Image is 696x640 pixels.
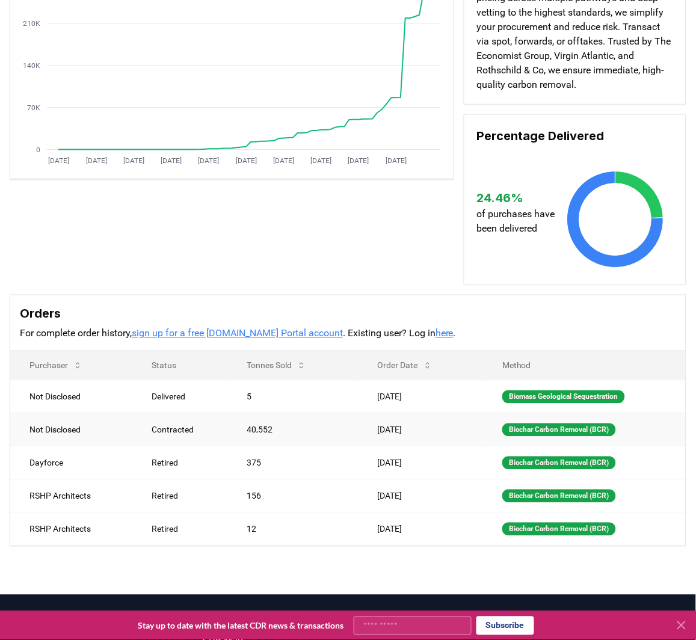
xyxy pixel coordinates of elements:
[10,380,132,413] td: Not Disclosed
[20,354,92,378] button: Purchaser
[386,156,407,165] tspan: [DATE]
[476,207,559,236] p: of purchases have been delivered
[359,512,483,546] td: [DATE]
[48,156,69,165] tspan: [DATE]
[132,328,343,339] a: sign up for a free [DOMAIN_NAME] Portal account
[348,156,369,165] tspan: [DATE]
[142,360,218,372] p: Status
[436,328,454,339] a: here
[152,490,218,502] div: Retired
[10,479,132,512] td: RSHP Architects
[502,523,616,536] div: Biochar Carbon Removal (BCR)
[502,423,616,437] div: Biochar Carbon Removal (BCR)
[152,457,218,469] div: Retired
[502,457,616,470] div: Biochar Carbon Removal (BCR)
[152,523,218,535] div: Retired
[23,61,40,70] tspan: 140K
[359,413,483,446] td: [DATE]
[227,479,359,512] td: 156
[493,360,676,372] p: Method
[123,156,144,165] tspan: [DATE]
[161,156,182,165] tspan: [DATE]
[227,380,359,413] td: 5
[311,156,332,165] tspan: [DATE]
[10,413,132,446] td: Not Disclosed
[359,380,483,413] td: [DATE]
[86,156,107,165] tspan: [DATE]
[359,479,483,512] td: [DATE]
[152,424,218,436] div: Contracted
[476,127,674,145] h3: Percentage Delivered
[10,512,132,546] td: RSHP Architects
[20,327,676,341] p: For complete order history, . Existing user? Log in .
[227,413,359,446] td: 40,552
[227,512,359,546] td: 12
[36,146,40,154] tspan: 0
[27,103,40,112] tspan: 70K
[237,354,316,378] button: Tonnes Sold
[359,446,483,479] td: [DATE]
[502,390,625,404] div: Biomass Geological Sequestration
[273,156,294,165] tspan: [DATE]
[199,156,220,165] tspan: [DATE]
[502,490,616,503] div: Biochar Carbon Removal (BCR)
[476,189,559,207] h3: 24.46 %
[10,446,132,479] td: Dayforce
[368,354,442,378] button: Order Date
[152,391,218,403] div: Delivered
[20,305,676,323] h3: Orders
[227,446,359,479] td: 375
[236,156,257,165] tspan: [DATE]
[23,19,40,28] tspan: 210K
